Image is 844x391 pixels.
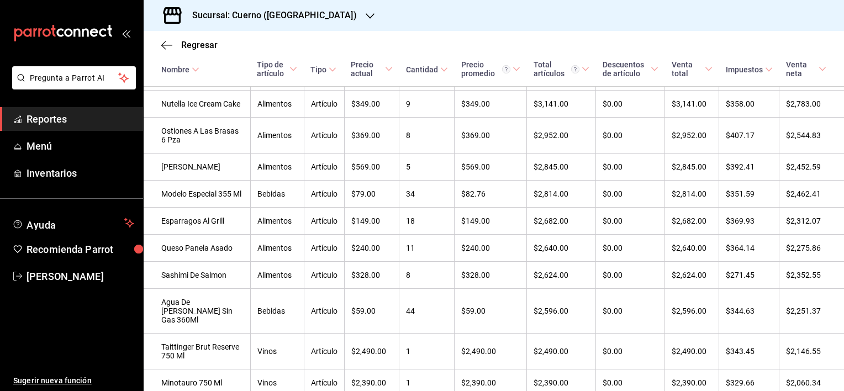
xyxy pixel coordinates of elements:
td: $2,452.59 [779,154,844,181]
div: Descuentos de artículo [603,60,648,78]
td: $2,783.00 [779,91,844,118]
td: $2,814.00 [527,181,596,208]
span: Regresar [181,40,218,50]
td: $2,845.00 [527,154,596,181]
td: $149.00 [344,208,399,235]
td: $569.00 [344,154,399,181]
td: $349.00 [455,91,527,118]
span: Recomienda Parrot [27,242,134,257]
div: Total artículos [534,60,579,78]
td: Artículo [304,154,344,181]
td: Nutella Ice Cream Cake [144,91,250,118]
td: [PERSON_NAME] [144,154,250,181]
td: $392.41 [719,154,779,181]
td: $0.00 [596,91,665,118]
div: Venta neta [786,60,816,78]
td: 9 [399,91,455,118]
td: $349.00 [344,91,399,118]
td: $2,146.55 [779,334,844,369]
td: $2,845.00 [665,154,719,181]
td: $2,312.07 [779,208,844,235]
td: $2,490.00 [527,334,596,369]
td: $2,624.00 [527,262,596,289]
td: $59.00 [455,289,527,334]
td: $2,682.00 [527,208,596,235]
td: $2,640.00 [527,235,596,262]
td: Esparragos Al Grill [144,208,250,235]
td: $0.00 [596,235,665,262]
span: Descuentos de artículo [603,60,658,78]
td: $3,141.00 [527,91,596,118]
div: Tipo de artículo [257,60,287,78]
td: Artículo [304,181,344,208]
td: 44 [399,289,455,334]
svg: El total artículos considera cambios de precios en los artículos así como costos adicionales por ... [571,65,579,73]
td: 8 [399,118,455,154]
td: $240.00 [344,235,399,262]
div: Precio promedio [461,60,510,78]
td: $2,544.83 [779,118,844,154]
td: Bebidas [250,289,304,334]
td: 18 [399,208,455,235]
td: $407.17 [719,118,779,154]
div: Impuestos [726,65,763,74]
span: Cantidad [406,65,448,74]
td: $2,352.55 [779,262,844,289]
td: 8 [399,262,455,289]
button: Regresar [161,40,218,50]
td: $2,952.00 [665,118,719,154]
td: $2,275.86 [779,235,844,262]
h3: Sucursal: Cuerno ([GEOGRAPHIC_DATA]) [183,9,357,22]
td: $0.00 [596,262,665,289]
td: 5 [399,154,455,181]
span: Pregunta a Parrot AI [30,72,119,84]
a: Pregunta a Parrot AI [8,80,136,92]
td: Artículo [304,208,344,235]
td: $328.00 [455,262,527,289]
td: Alimentos [250,154,304,181]
span: [PERSON_NAME] [27,269,134,284]
td: Sashimi De Salmon [144,262,250,289]
td: $2,624.00 [665,262,719,289]
div: Precio actual [351,60,382,78]
span: Tipo de artículo [257,60,297,78]
div: Tipo [310,65,326,74]
td: Alimentos [250,91,304,118]
button: Pregunta a Parrot AI [12,66,136,89]
td: $2,462.41 [779,181,844,208]
td: Artículo [304,235,344,262]
td: Artículo [304,91,344,118]
td: $351.59 [719,181,779,208]
td: $82.76 [455,181,527,208]
td: $2,952.00 [527,118,596,154]
td: $2,596.00 [527,289,596,334]
td: $240.00 [455,235,527,262]
td: Alimentos [250,235,304,262]
td: $0.00 [596,334,665,369]
td: $369.00 [344,118,399,154]
div: Cantidad [406,65,438,74]
td: $2,814.00 [665,181,719,208]
td: Artículo [304,118,344,154]
td: Queso Panela Asado [144,235,250,262]
td: $271.45 [719,262,779,289]
td: Vinos [250,334,304,369]
td: $79.00 [344,181,399,208]
span: Precio promedio [461,60,520,78]
td: 1 [399,334,455,369]
td: $343.45 [719,334,779,369]
td: $364.14 [719,235,779,262]
td: $0.00 [596,118,665,154]
td: $344.63 [719,289,779,334]
span: Menú [27,139,134,154]
span: Venta neta [786,60,826,78]
td: $358.00 [719,91,779,118]
span: Sugerir nueva función [13,375,134,387]
svg: Precio promedio = Total artículos / cantidad [502,65,510,73]
td: $0.00 [596,208,665,235]
td: Alimentos [250,118,304,154]
td: Artículo [304,289,344,334]
td: $2,490.00 [455,334,527,369]
td: 34 [399,181,455,208]
td: $2,490.00 [344,334,399,369]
